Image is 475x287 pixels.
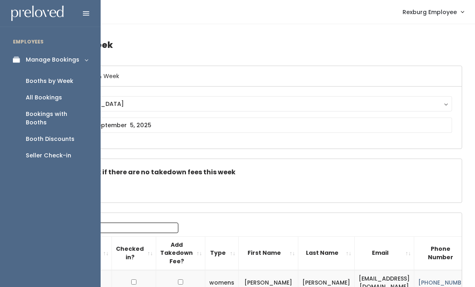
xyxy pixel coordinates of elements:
div: Manage Bookings [26,56,79,64]
div: Booth Discounts [26,135,74,143]
input: Search: [76,223,178,233]
div: Bookings with Booths [26,110,88,127]
h4: Booths by Week [41,34,462,56]
a: [PHONE_NUMBER] [418,279,471,287]
th: Checked in?: activate to sort column ascending [112,236,156,270]
th: Type: activate to sort column ascending [205,236,239,270]
div: Seller Check-in [26,151,71,160]
button: [GEOGRAPHIC_DATA] [51,96,452,111]
div: Booths by Week [26,77,73,85]
span: Rexburg Employee [403,8,457,17]
th: First Name: activate to sort column ascending [239,236,298,270]
th: Phone Number: activate to sort column ascending [414,236,475,270]
a: Rexburg Employee [394,3,472,21]
label: Search: [46,223,178,233]
h5: Check this box if there are no takedown fees this week [51,169,452,176]
img: preloved logo [11,6,64,21]
th: Last Name: activate to sort column ascending [298,236,355,270]
input: August 30 - September 5, 2025 [51,118,452,133]
div: All Bookings [26,93,62,102]
h6: Select Location & Week [41,66,462,87]
div: [GEOGRAPHIC_DATA] [59,99,444,108]
th: Email: activate to sort column ascending [355,236,414,270]
th: Add Takedown Fee?: activate to sort column ascending [156,236,205,270]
